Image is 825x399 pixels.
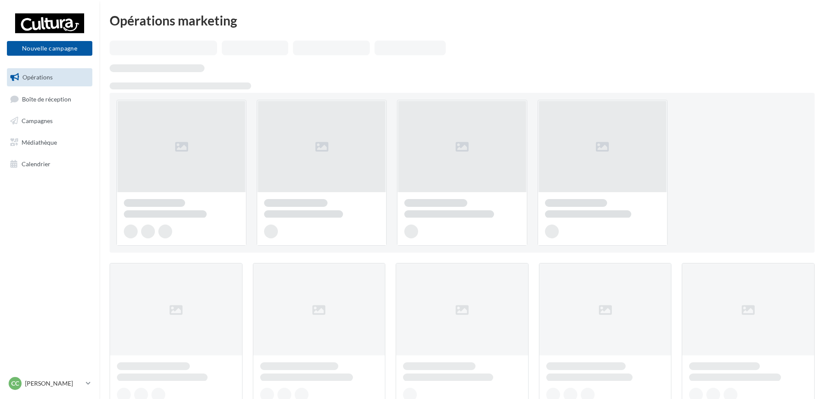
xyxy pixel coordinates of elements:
span: Calendrier [22,160,50,167]
a: Cc [PERSON_NAME] [7,375,92,392]
a: Opérations [5,68,94,86]
button: Nouvelle campagne [7,41,92,56]
span: Médiathèque [22,139,57,146]
a: Calendrier [5,155,94,173]
a: Campagnes [5,112,94,130]
a: Médiathèque [5,133,94,152]
span: Cc [11,379,19,388]
span: Campagnes [22,117,53,124]
p: [PERSON_NAME] [25,379,82,388]
a: Boîte de réception [5,90,94,108]
div: Opérations marketing [110,14,815,27]
span: Opérations [22,73,53,81]
span: Boîte de réception [22,95,71,102]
